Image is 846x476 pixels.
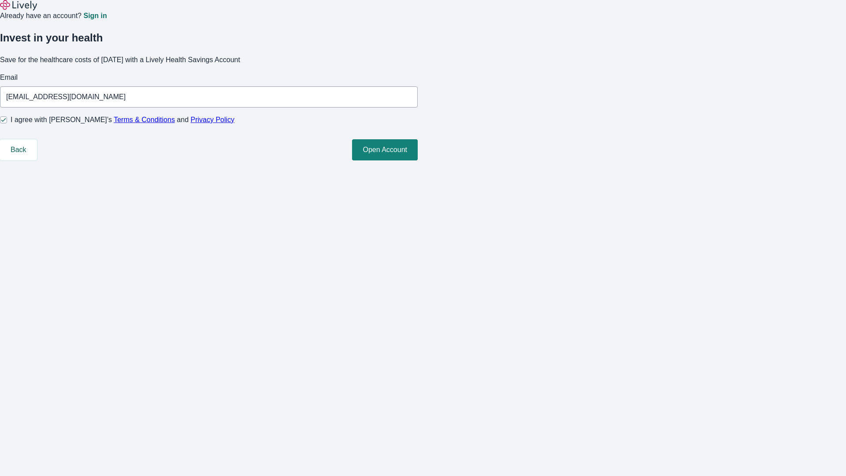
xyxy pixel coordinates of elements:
button: Open Account [352,139,418,160]
a: Sign in [83,12,107,19]
a: Terms & Conditions [114,116,175,123]
a: Privacy Policy [191,116,235,123]
span: I agree with [PERSON_NAME]’s and [11,115,234,125]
